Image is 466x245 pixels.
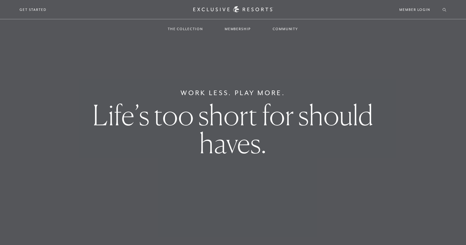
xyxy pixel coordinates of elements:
h6: Work Less. Play More. [181,88,285,98]
a: The Collection [162,20,209,38]
a: Get Started [20,7,47,12]
a: Member Login [399,7,430,12]
h1: Life’s too short for should haves. [82,101,385,157]
a: Community [266,20,304,38]
a: Membership [219,20,257,38]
